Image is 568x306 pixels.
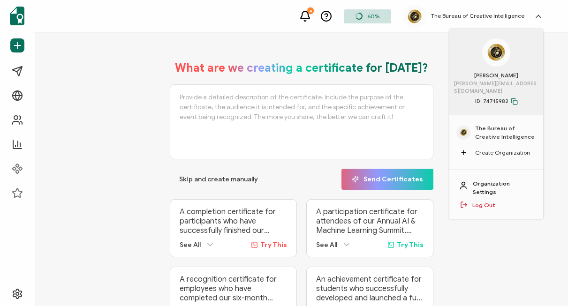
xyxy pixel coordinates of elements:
h5: The Bureau of Creative Intelligence [431,13,524,19]
h1: What are we creating a certificate for [DATE]? [175,61,428,75]
span: Skip and create manually [179,176,258,183]
button: Send Certificates [341,169,433,190]
span: See All [316,241,337,249]
img: sertifier-logomark-colored.svg [10,7,24,25]
span: See All [180,241,201,249]
a: Organization Settings [473,179,534,196]
p: A participation certificate for attendees of our Annual AI & Machine Learning Summit, which broug... [316,207,424,235]
span: [PERSON_NAME] [474,71,518,80]
a: Log Out [472,201,495,209]
span: ID: 74715982 [475,97,518,105]
span: Send Certificates [352,176,423,183]
p: An achievement certificate for students who successfully developed and launched a fully functiona... [316,275,424,303]
img: 32021049-636e-43cd-82c8-4fcbff522091.png [460,129,467,136]
span: The Bureau of Creative Intelligence [475,124,536,141]
p: A completion certificate for participants who have successfully finished our ‘Advanced Digital Ma... [180,207,287,235]
p: A recognition certificate for employees who have completed our six-month internal Leadership Deve... [180,275,287,303]
div: 4 [307,7,314,14]
span: Try This [260,241,287,249]
button: Skip and create manually [170,169,267,190]
span: 60% [367,13,379,20]
span: Try This [397,241,424,249]
span: Create Organization [475,149,530,157]
img: 32021049-636e-43cd-82c8-4fcbff522091.png [487,44,505,61]
iframe: Chat Widget [521,261,568,306]
img: 32021049-636e-43cd-82c8-4fcbff522091.png [408,9,422,23]
span: [PERSON_NAME][EMAIL_ADDRESS][DOMAIN_NAME] [454,80,538,95]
